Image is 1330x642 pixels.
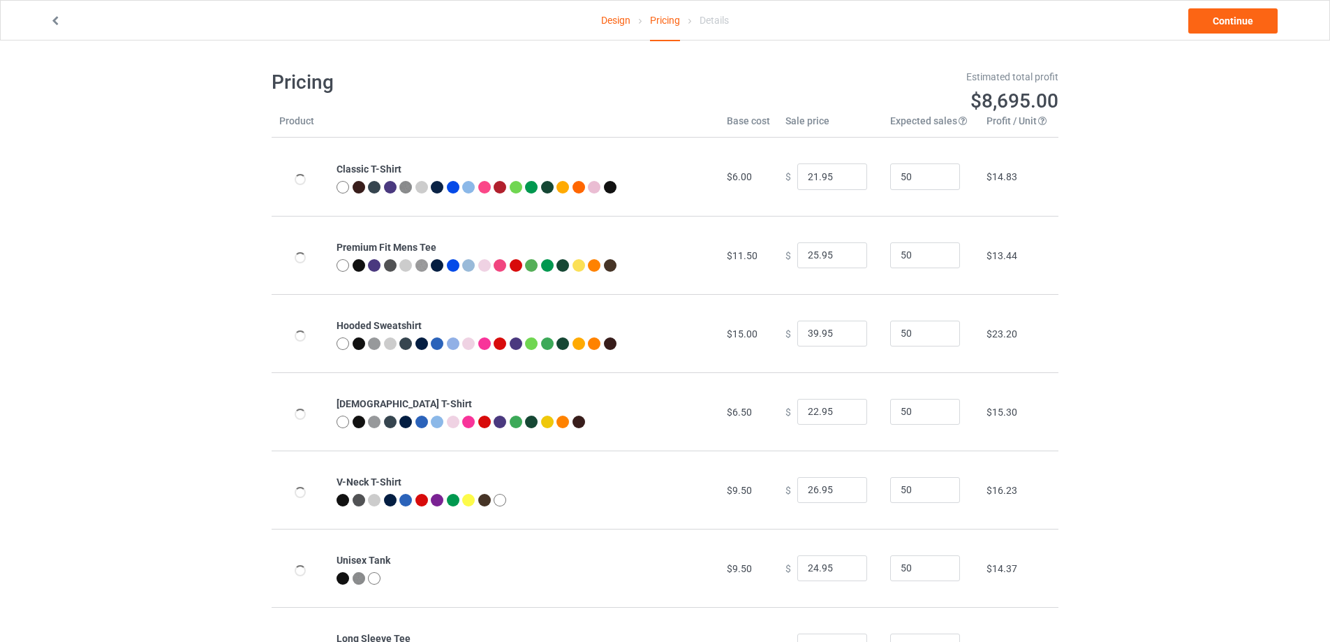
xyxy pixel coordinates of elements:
b: [DEMOGRAPHIC_DATA] T-Shirt [337,398,472,409]
span: $15.30 [987,407,1017,418]
div: Details [700,1,729,40]
a: Continue [1188,8,1278,34]
div: Estimated total profit [675,70,1059,84]
span: $14.37 [987,563,1017,574]
span: $23.20 [987,328,1017,340]
img: heather_texture.png [399,181,412,194]
b: Unisex Tank [337,555,390,566]
th: Product [272,114,329,138]
th: Expected sales [882,114,979,138]
span: $ [785,171,791,182]
b: Premium Fit Mens Tee [337,242,436,253]
span: $11.50 [727,250,758,261]
span: $ [785,562,791,574]
img: heather_texture.png [353,572,365,585]
b: V-Neck T-Shirt [337,476,401,488]
span: $6.50 [727,407,752,418]
th: Sale price [778,114,882,138]
th: Profit / Unit [979,114,1058,138]
span: $13.44 [987,250,1017,261]
div: Pricing [650,1,680,41]
span: $14.83 [987,171,1017,182]
span: $15.00 [727,328,758,340]
span: $ [785,484,791,495]
h1: Pricing [272,70,656,95]
span: $6.00 [727,171,752,182]
b: Classic T-Shirt [337,163,401,175]
span: $ [785,406,791,417]
th: Base cost [719,114,778,138]
span: $ [785,328,791,339]
span: $8,695.00 [970,89,1058,112]
span: $9.50 [727,485,752,496]
span: $16.23 [987,485,1017,496]
span: $ [785,249,791,261]
img: heather_texture.png [415,259,428,272]
b: Hooded Sweatshirt [337,320,422,331]
a: Design [601,1,630,40]
span: $9.50 [727,563,752,574]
